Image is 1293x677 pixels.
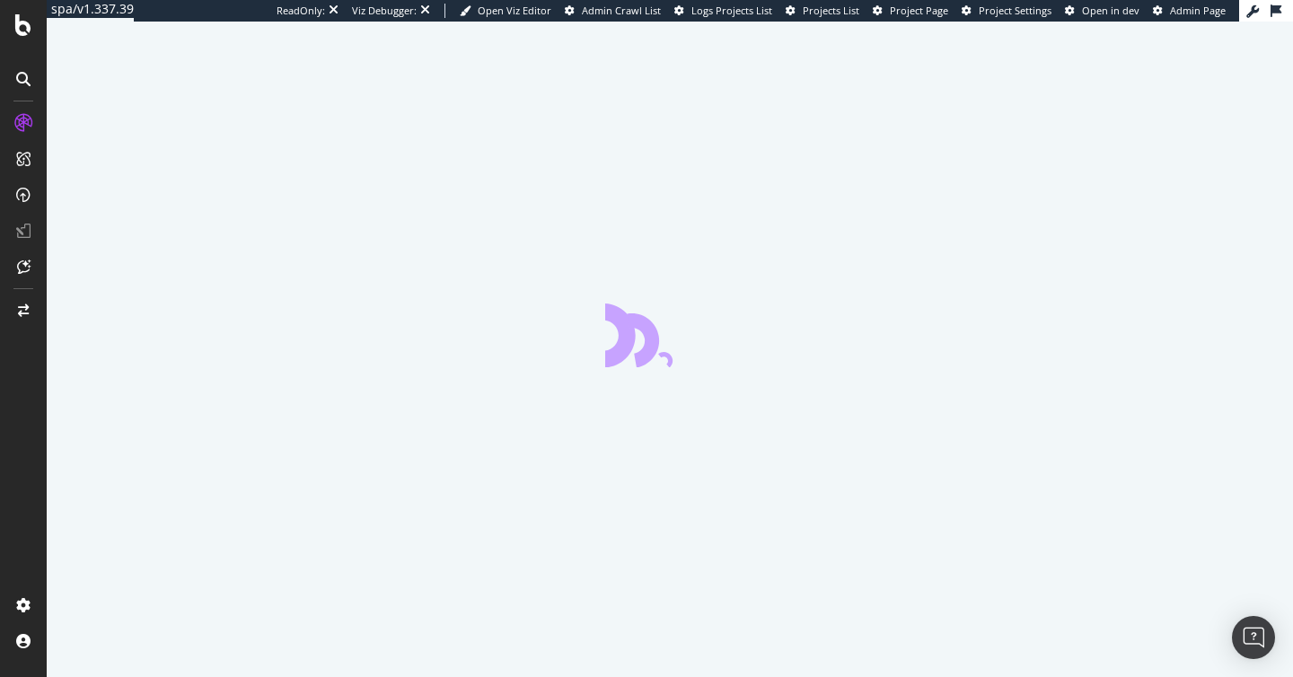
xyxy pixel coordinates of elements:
[890,4,948,17] span: Project Page
[674,4,772,18] a: Logs Projects List
[478,4,551,17] span: Open Viz Editor
[565,4,661,18] a: Admin Crawl List
[277,4,325,18] div: ReadOnly:
[1082,4,1139,17] span: Open in dev
[691,4,772,17] span: Logs Projects List
[1232,616,1275,659] div: Open Intercom Messenger
[605,303,734,367] div: animation
[786,4,859,18] a: Projects List
[352,4,417,18] div: Viz Debugger:
[582,4,661,17] span: Admin Crawl List
[1153,4,1226,18] a: Admin Page
[803,4,859,17] span: Projects List
[979,4,1051,17] span: Project Settings
[962,4,1051,18] a: Project Settings
[1065,4,1139,18] a: Open in dev
[873,4,948,18] a: Project Page
[460,4,551,18] a: Open Viz Editor
[1170,4,1226,17] span: Admin Page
